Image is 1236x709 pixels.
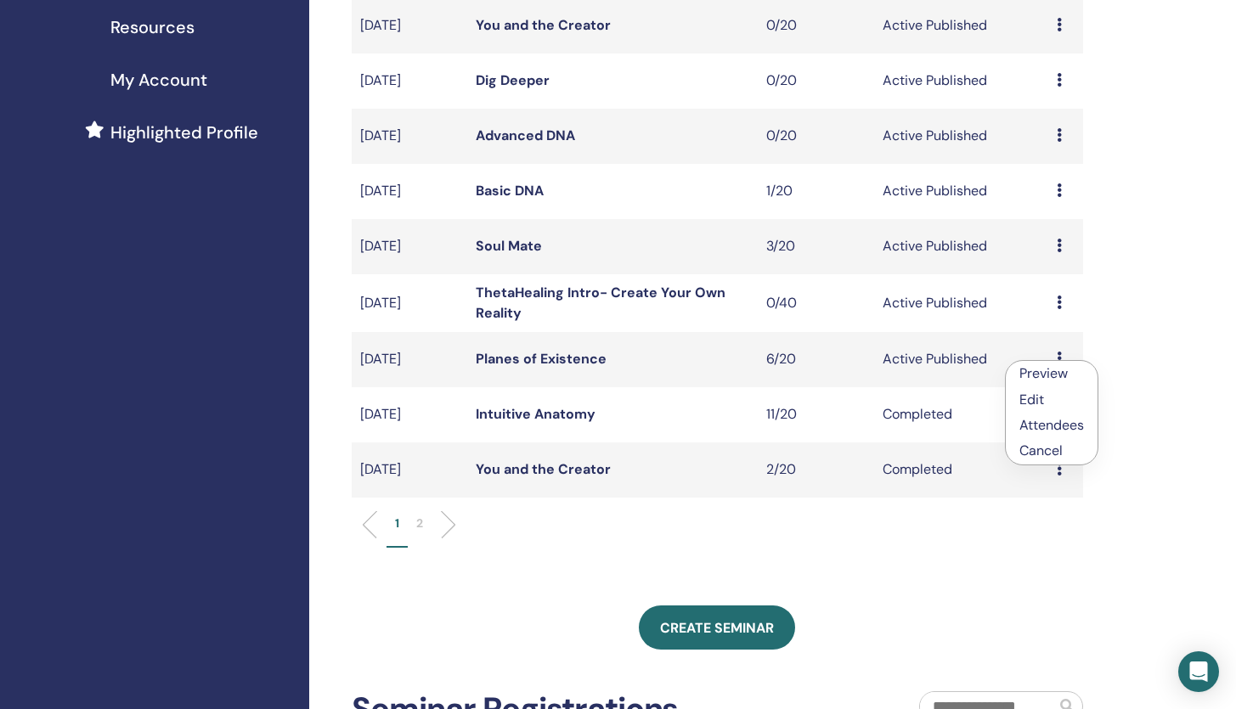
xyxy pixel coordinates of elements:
[352,274,468,332] td: [DATE]
[874,109,1048,164] td: Active Published
[352,53,468,109] td: [DATE]
[874,164,1048,219] td: Active Published
[476,16,611,34] a: You and the Creator
[758,442,874,498] td: 2/20
[352,442,468,498] td: [DATE]
[476,182,544,200] a: Basic DNA
[476,237,542,255] a: Soul Mate
[476,127,575,144] a: Advanced DNA
[352,332,468,387] td: [DATE]
[1019,441,1084,461] p: Cancel
[639,605,795,650] a: Create seminar
[110,67,207,93] span: My Account
[874,442,1048,498] td: Completed
[352,109,468,164] td: [DATE]
[660,619,774,637] span: Create seminar
[110,120,258,145] span: Highlighted Profile
[476,350,607,368] a: Planes of Existence
[874,274,1048,332] td: Active Published
[476,460,611,478] a: You and the Creator
[1019,391,1044,408] a: Edit
[758,164,874,219] td: 1/20
[758,387,874,442] td: 11/20
[352,164,468,219] td: [DATE]
[110,14,195,40] span: Resources
[476,71,550,89] a: Dig Deeper
[1019,416,1084,434] a: Attendees
[352,219,468,274] td: [DATE]
[758,219,874,274] td: 3/20
[352,387,468,442] td: [DATE]
[416,515,423,532] p: 2
[1019,364,1068,382] a: Preview
[874,219,1048,274] td: Active Published
[874,53,1048,109] td: Active Published
[874,332,1048,387] td: Active Published
[758,109,874,164] td: 0/20
[395,515,399,532] p: 1
[476,405,595,423] a: Intuitive Anatomy
[1178,651,1219,692] div: Open Intercom Messenger
[476,284,725,322] a: ThetaHealing Intro- Create Your Own Reality
[758,332,874,387] td: 6/20
[758,53,874,109] td: 0/20
[874,387,1048,442] td: Completed
[758,274,874,332] td: 0/40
